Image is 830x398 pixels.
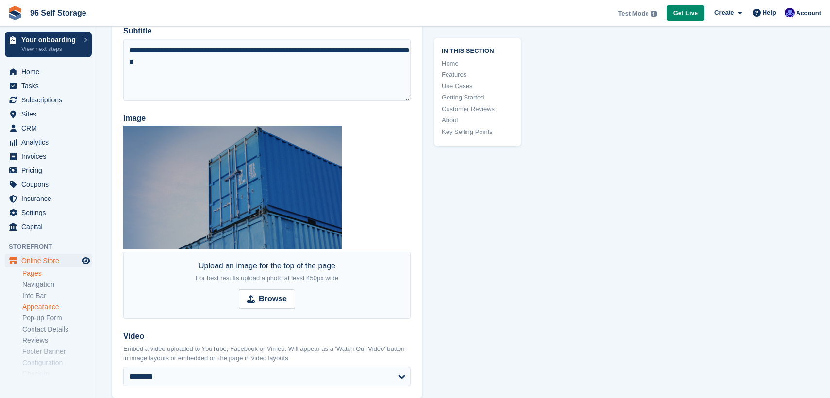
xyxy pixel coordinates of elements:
span: Storefront [9,242,97,251]
a: menu [5,121,92,135]
a: menu [5,254,92,267]
span: Insurance [21,192,80,205]
a: menu [5,135,92,149]
a: Appearance [22,302,92,312]
a: menu [5,220,92,233]
span: Capital [21,220,80,233]
input: Browse [239,289,295,309]
a: menu [5,178,92,191]
span: Analytics [21,135,80,149]
p: Your onboarding [21,36,79,43]
p: View next steps [21,45,79,53]
div: Upload an image for the top of the page [196,260,338,283]
span: Subscriptions [21,93,80,107]
span: Get Live [673,8,698,18]
span: Account [796,8,821,18]
a: Features [442,70,514,80]
span: Invoices [21,149,80,163]
a: Home [442,59,514,68]
a: menu [5,93,92,107]
a: 96 Self Storage [26,5,90,21]
a: menu [5,79,92,93]
img: stora-icon-8386f47178a22dfd0bd8f6a31ec36ba5ce8667c1dd55bd0f319d3a0aa187defe.svg [8,6,22,20]
a: Customer Reviews [442,104,514,114]
span: Tasks [21,79,80,93]
a: Preview store [80,255,92,266]
span: Settings [21,206,80,219]
span: CRM [21,121,80,135]
a: Footer Banner [22,347,92,356]
span: Pricing [21,164,80,177]
label: Video [123,331,411,342]
span: Sites [21,107,80,121]
a: Info Bar [22,291,92,300]
a: About [442,116,514,125]
a: Getting Started [442,93,514,102]
span: Online Store [21,254,80,267]
a: menu [5,149,92,163]
a: menu [5,192,92,205]
a: Your onboarding View next steps [5,32,92,57]
label: Subtitle [123,25,411,37]
a: Use Cases [442,82,514,91]
p: Embed a video uploaded to YouTube, Facebook or Vimeo. Will appear as a 'Watch Our Video' button i... [123,344,411,363]
img: Untitled%20design%20(1).png [123,126,342,249]
a: Check-in [22,369,92,379]
span: Help [763,8,776,17]
span: Create [714,8,734,17]
a: Reviews [22,336,92,345]
span: Coupons [21,178,80,191]
a: Pop-up Form [22,314,92,323]
a: Contact Details [22,325,92,334]
a: Navigation [22,280,92,289]
a: Pages [22,269,92,278]
span: Home [21,65,80,79]
label: Image [123,113,411,124]
img: icon-info-grey-7440780725fd019a000dd9b08b2336e03edf1995a4989e88bcd33f0948082b44.svg [651,11,657,17]
span: In this section [442,46,514,55]
a: Configuration [22,358,92,367]
strong: Browse [259,293,287,305]
a: Key Selling Points [442,127,514,137]
a: Get Live [667,5,704,21]
a: menu [5,107,92,121]
img: Jem Plester [785,8,795,17]
span: Test Mode [618,9,648,18]
a: menu [5,65,92,79]
a: menu [5,206,92,219]
span: For best results upload a photo at least 450px wide [196,274,338,282]
a: menu [5,164,92,177]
